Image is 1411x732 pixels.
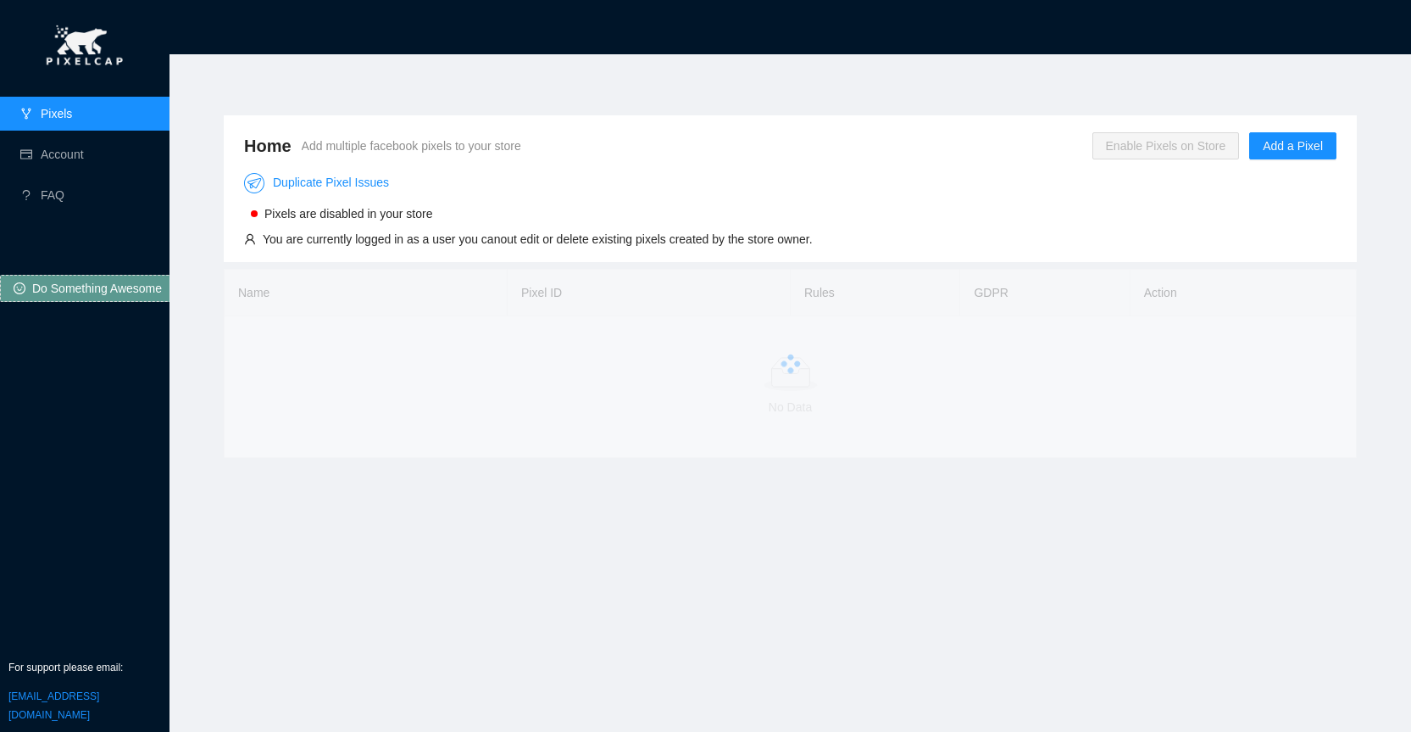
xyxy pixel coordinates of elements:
[302,137,521,155] span: Add multiple facebook pixels to your store
[41,107,72,120] a: Pixels
[32,279,162,298] span: Do Something Awesome
[14,282,25,296] span: smile
[1249,132,1336,159] button: Add a Pixel
[264,207,432,221] span: Pixels are disabled in your store
[244,233,256,245] span: user
[1263,137,1323,155] span: Add a Pixel
[263,230,813,249] div: You are currently logged in as a user you canout edit or delete existing pixels created by the st...
[8,660,161,676] p: For support please email:
[35,17,135,76] img: pixel-cap.png
[8,690,99,721] a: [EMAIL_ADDRESS][DOMAIN_NAME]
[244,173,264,193] img: Duplicate Pixel Issues
[244,176,389,189] a: Duplicate Pixel Issues
[41,188,64,202] a: FAQ
[41,148,84,161] a: Account
[244,132,292,159] span: Home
